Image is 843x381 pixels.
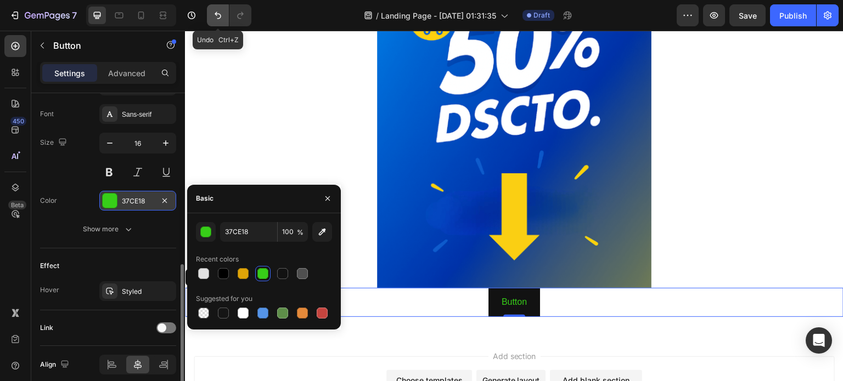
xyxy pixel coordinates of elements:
[108,67,145,79] p: Advanced
[72,9,77,22] p: 7
[40,109,54,119] div: Font
[770,4,816,26] button: Publish
[14,242,38,252] div: Button
[806,327,832,354] div: Open Intercom Messenger
[729,4,766,26] button: Save
[40,196,57,206] div: Color
[304,320,356,331] span: Add section
[220,222,277,242] input: Eg: FFFFFF
[196,194,213,203] div: Basic
[297,344,355,355] div: Generate layout
[196,254,239,264] div: Recent colors
[4,4,82,26] button: 7
[376,10,379,21] span: /
[533,10,550,20] span: Draft
[381,10,496,21] span: Landing Page - [DATE] 01:31:35
[83,224,134,235] div: Show more
[211,344,278,355] div: Choose templates
[122,110,173,120] div: Sans-serif
[54,67,85,79] p: Settings
[40,285,59,295] div: Hover
[122,196,154,206] div: 37CE18
[196,294,252,304] div: Suggested for you
[297,228,304,237] span: %
[378,344,445,355] div: Add blank section
[317,264,342,280] p: Button
[317,264,342,280] div: Rich Text Editor. Editing area: main
[304,257,355,286] button: <p>Button</p>
[40,357,71,372] div: Align
[8,201,26,209] div: Beta
[185,31,843,381] iframe: Design area
[207,4,251,26] div: Undo/Redo
[40,219,176,239] button: Show more
[10,117,26,126] div: 450
[40,323,53,333] div: Link
[53,39,147,52] p: Button
[40,261,59,271] div: Effect
[122,287,173,297] div: Styled
[40,135,69,150] div: Size
[739,11,757,20] span: Save
[779,10,807,21] div: Publish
